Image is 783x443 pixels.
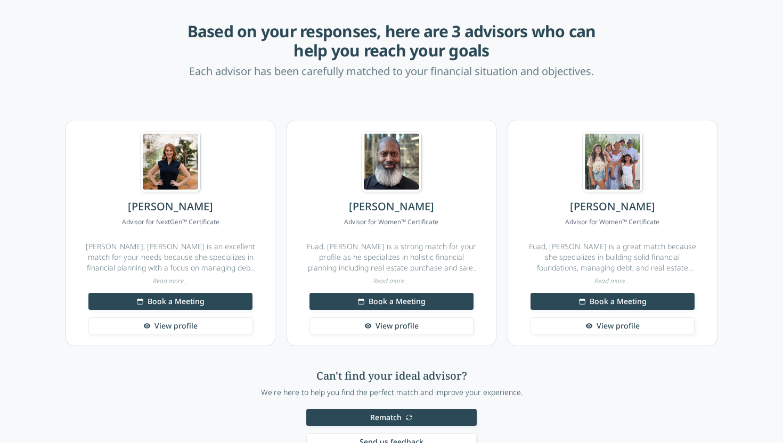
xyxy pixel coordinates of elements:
span: View profile [154,321,198,331]
button: Book a Meeting [88,293,252,310]
span: Book a Meeting [148,296,205,307]
div: Read more... [512,277,713,285]
div: Fuad, [PERSON_NAME] is a great match because she specializes in building solid financial foundati... [527,241,698,273]
h3: Based on your responses, here are 3 advisors who can help you reach your goals [187,22,596,60]
button: Rematch [306,409,477,426]
dd: Advisor for NextGen™ Certificate [77,218,264,226]
button: Book a Meeting [531,293,694,310]
button: Book a Meeting [309,293,473,310]
span: Book a Meeting [590,296,647,307]
span: Book a Meeting [369,296,426,307]
div: Fuad, [PERSON_NAME] is a strong match for your profile as he specializes in holistic financial pl... [306,241,477,273]
div: Read more... [291,277,492,285]
dd: Advisor for Women™ Certificate [519,218,706,226]
h3: [PERSON_NAME] [519,199,706,214]
div: [PERSON_NAME], [PERSON_NAME] is an excellent match for your needs because she specializes in fina... [85,241,256,273]
a: View profile [531,317,694,334]
p: We're here to help you find the perfect match and improve your experience. [261,387,523,398]
h2: Can't find your ideal advisor? [316,368,467,383]
div: Read more... [70,277,271,285]
span: View profile [376,321,419,331]
h3: [PERSON_NAME] [77,199,264,214]
a: View profile [309,317,473,334]
p: Each advisor has been carefully matched to your financial situation and objectives. [66,64,717,79]
span: Rematch [370,412,402,423]
dd: Advisor for Women™ Certificate [298,218,485,226]
a: View profile [88,317,252,334]
h3: [PERSON_NAME] [298,199,485,214]
span: View profile [597,321,640,331]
